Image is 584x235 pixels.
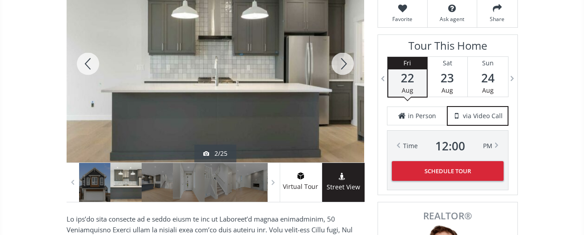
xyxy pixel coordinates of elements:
span: Virtual Tour [280,182,322,192]
span: via Video Call [463,111,503,120]
h3: Tour This Home [387,39,508,56]
span: Favorite [382,15,423,23]
span: Aug [441,86,453,94]
a: virtual tour iconVirtual Tour [280,163,322,202]
span: Aug [402,86,413,94]
div: Sun [468,57,508,69]
img: virtual tour icon [296,172,305,179]
span: in Person [408,111,436,120]
span: Street View [322,182,365,192]
button: Schedule Tour [392,161,504,181]
span: 23 [428,72,467,84]
div: Time PM [403,140,492,152]
div: Sat [428,57,467,69]
span: Aug [482,86,494,94]
div: Fri [388,57,427,69]
span: Ask agent [432,15,472,23]
div: 2/25 [203,149,227,158]
span: REALTOR® [388,211,508,221]
span: Share [482,15,513,23]
span: 12 : 00 [435,140,465,152]
span: 22 [388,72,427,84]
span: 24 [468,72,508,84]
